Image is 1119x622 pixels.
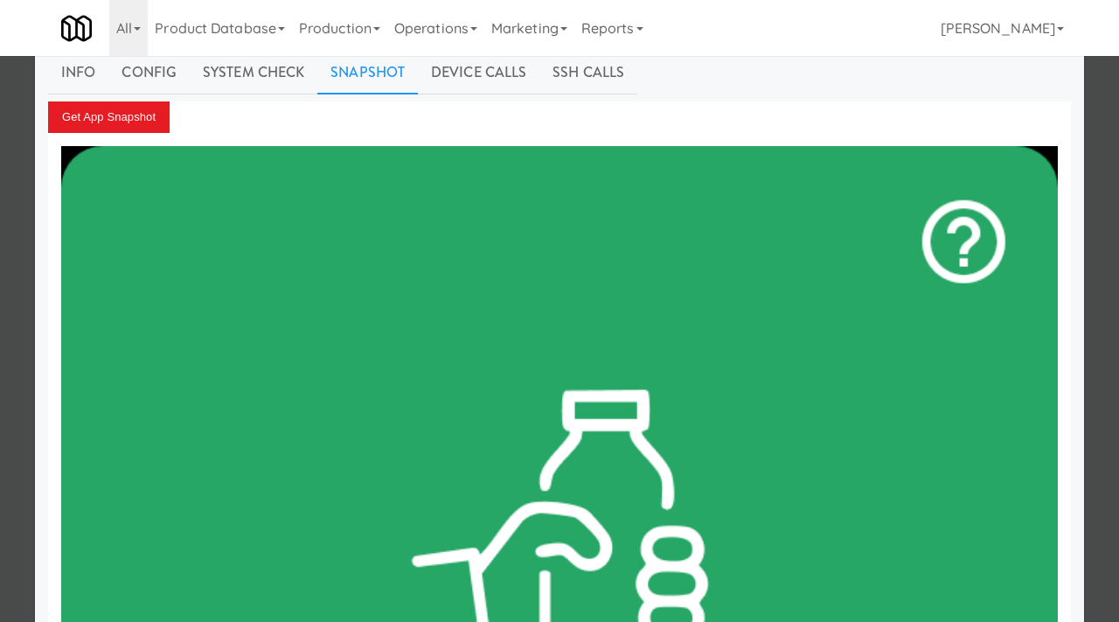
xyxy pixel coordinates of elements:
a: Snapshot [317,51,418,94]
button: Get App Snapshot [48,101,170,133]
a: Info [48,51,108,94]
a: Config [108,51,190,94]
a: SSH Calls [539,51,637,94]
a: Device Calls [418,51,539,94]
img: Micromart [61,13,92,44]
a: System Check [190,51,317,94]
